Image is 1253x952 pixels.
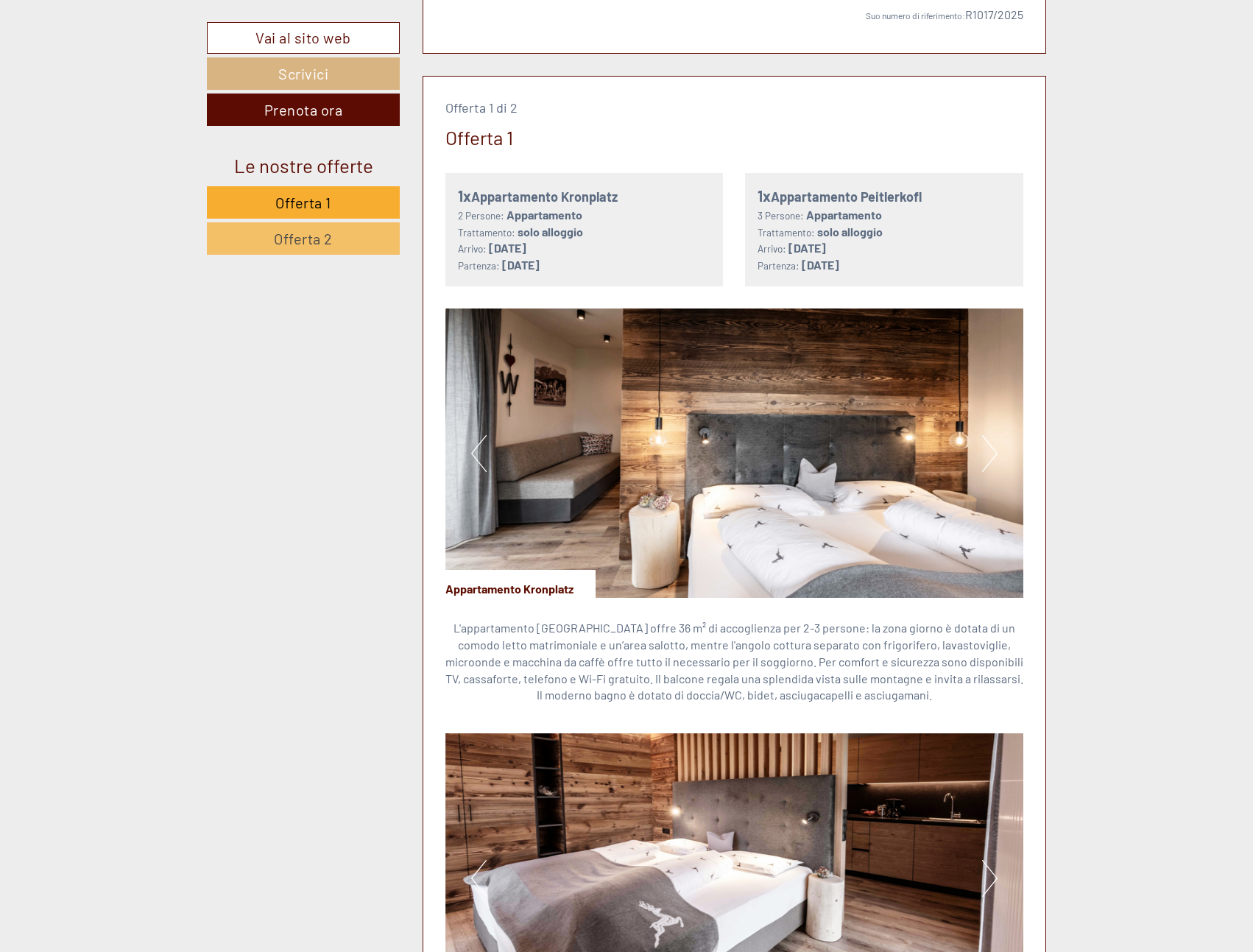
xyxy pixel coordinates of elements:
[445,7,1024,24] p: R1017/2025
[489,241,526,255] b: [DATE]
[758,242,786,255] small: Arrivo:
[458,187,471,205] b: 1x
[471,435,487,472] button: Previous
[802,258,839,272] b: [DATE]
[458,226,515,239] small: Trattamento:
[361,71,557,82] small: 10:31
[982,860,998,897] button: Next
[758,259,800,272] small: Partenza:
[982,435,998,472] button: Next
[758,209,804,222] small: 3 Persone:
[518,225,583,239] b: solo alloggio
[471,860,487,897] button: Previous
[458,209,504,222] small: 2 Persone:
[262,11,317,36] div: [DATE]
[458,186,711,207] div: Appartamento Kronplatz
[817,225,883,239] b: solo alloggio
[758,186,1011,207] div: Appartamento Peitlerkofl
[275,194,331,211] span: Offerta 1
[207,57,400,90] a: Scrivici
[445,124,513,151] div: Offerta 1
[458,259,500,272] small: Partenza:
[207,152,400,179] div: Le nostre offerte
[507,208,582,222] b: Appartamento
[361,43,557,54] div: Lei
[502,258,540,272] b: [DATE]
[758,226,815,239] small: Trattamento:
[458,242,487,255] small: Arrivo:
[207,94,400,126] a: Prenota ora
[866,10,965,21] span: Suo numero di riferimento:
[788,241,826,255] b: [DATE]
[501,381,579,414] button: Invia
[445,620,1024,704] p: L'appartamento [GEOGRAPHIC_DATA] offre 36 m² di accoglienza per 2-3 persone: la zona giorno è dot...
[274,230,333,247] span: Offerta 2
[207,22,400,54] a: Vai al sito web
[353,40,568,85] div: Buon giorno, come possiamo aiutarla?
[445,570,596,598] div: Appartamento Kronplatz
[758,187,771,205] b: 1x
[445,308,1024,598] img: image
[445,99,518,116] span: Offerta 1 di 2
[806,208,882,222] b: Appartamento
